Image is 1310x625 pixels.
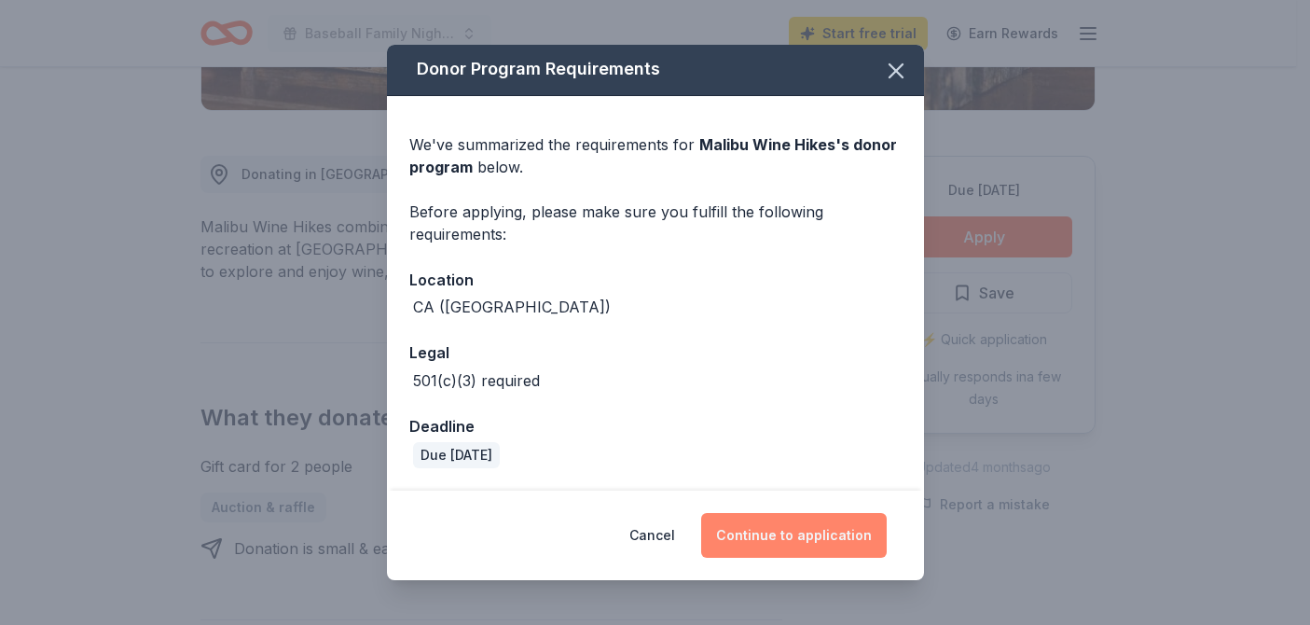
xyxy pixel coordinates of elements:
[409,133,902,178] div: We've summarized the requirements for below.
[409,201,902,245] div: Before applying, please make sure you fulfill the following requirements:
[413,369,540,392] div: 501(c)(3) required
[387,43,924,96] div: Donor Program Requirements
[409,414,902,438] div: Deadline
[701,513,887,558] button: Continue to application
[629,513,675,558] button: Cancel
[413,442,500,468] div: Due [DATE]
[409,340,902,365] div: Legal
[413,296,611,318] div: CA ([GEOGRAPHIC_DATA])
[409,268,902,292] div: Location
